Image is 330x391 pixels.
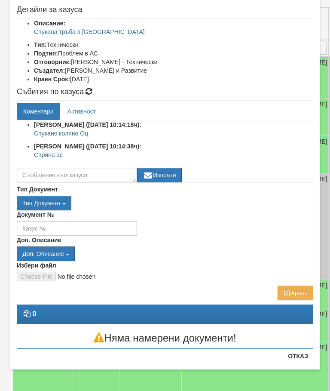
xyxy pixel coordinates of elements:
[17,88,313,96] h4: Събития по казуса
[34,75,313,83] li: [DATE]
[17,261,56,270] label: Избери файл
[137,168,182,182] button: Изпрати
[17,210,54,219] label: Документ №
[34,143,141,150] strong: [PERSON_NAME] ([DATE] 10:14:38ч):
[34,67,65,74] b: Създател:
[278,286,313,300] button: Архив
[22,200,61,206] span: Тип Документ
[34,28,313,36] p: Спукана тръба в [GEOGRAPHIC_DATA]
[34,41,47,48] b: Тип:
[17,196,313,210] div: Двоен клик, за изчистване на избраната стойност.
[34,40,313,49] li: Технически
[17,333,313,344] h3: Няма намерени документи!
[34,49,313,58] li: Проблем в АС
[34,76,70,83] b: Краен Срок:
[34,50,58,57] b: Подтип:
[34,58,71,65] b: Отговорник:
[283,349,313,363] button: Отказ
[34,121,141,128] strong: [PERSON_NAME] ([DATE] 10:14:18ч):
[61,103,102,120] a: Активност
[34,58,313,66] li: [PERSON_NAME] - Технически
[34,66,313,75] li: [PERSON_NAME] и Развитие
[17,103,60,120] a: Коментари
[17,6,313,14] h4: Детайли за казуса
[17,236,61,244] label: Доп. Описание
[17,196,71,210] button: Тип Документ
[32,310,36,317] strong: 0
[34,129,313,138] p: Спукано коляно Оц
[34,20,65,27] b: Описание:
[17,185,58,194] label: Тип Документ
[17,221,137,236] input: Казус №
[17,246,75,261] button: Доп. Описание
[17,246,313,261] div: Двоен клик, за изчистване на избраната стойност.
[22,250,64,257] span: Доп. Описание
[34,151,313,159] p: Спряна ас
